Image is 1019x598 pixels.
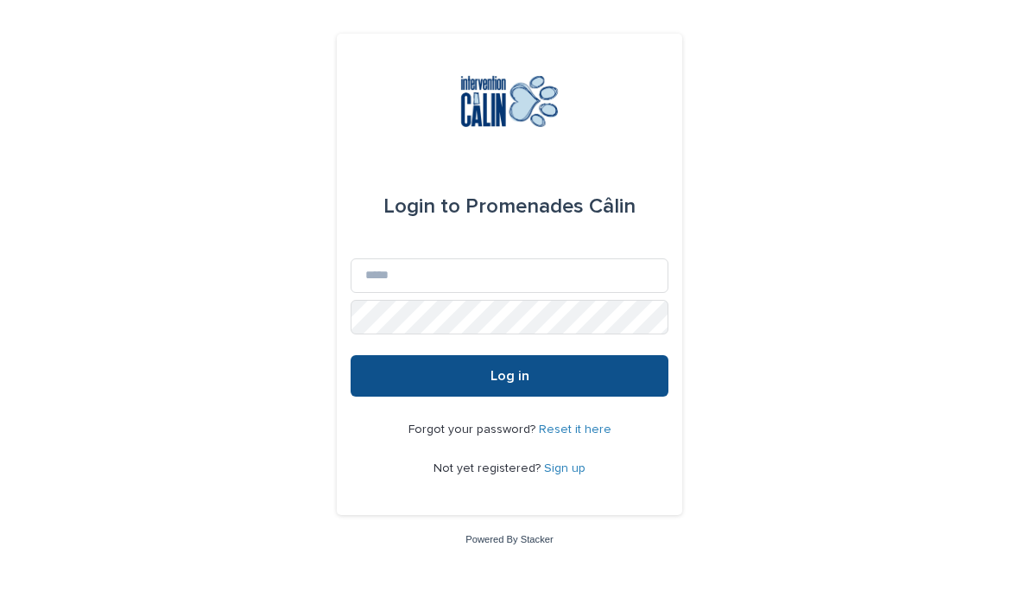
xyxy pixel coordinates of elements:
[539,423,611,436] a: Reset it here
[465,534,553,544] a: Powered By Stacker
[383,196,460,217] span: Login to
[434,462,544,474] span: Not yet registered?
[446,75,573,127] img: Y0SYDZVsQvbSeSFpbQoq
[544,462,585,474] a: Sign up
[408,423,539,436] span: Forgot your password?
[491,369,529,383] span: Log in
[383,182,636,231] div: Promenades Câlin
[351,355,668,397] button: Log in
